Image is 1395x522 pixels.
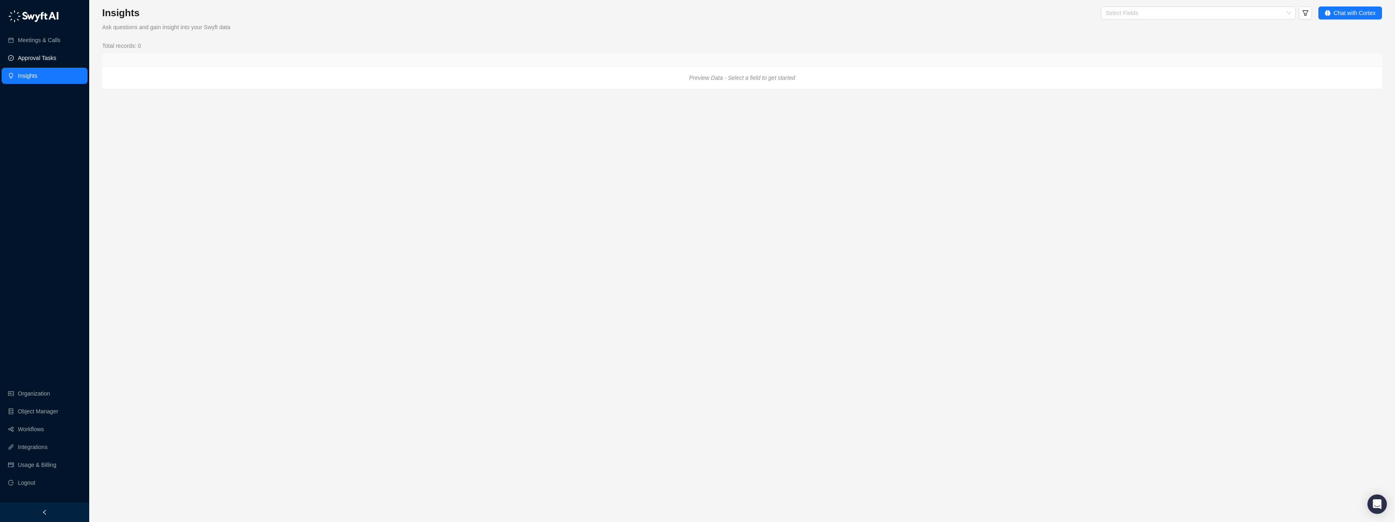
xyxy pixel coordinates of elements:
[1334,9,1376,17] span: Chat with Cortex
[18,403,58,419] a: Object Manager
[102,6,230,19] h3: Insights
[8,10,59,22] img: logo-05li4sbe.png
[18,50,56,66] a: Approval Tasks
[18,457,56,473] a: Usage & Billing
[102,24,230,30] span: Ask questions and gain insight into your Swyft data
[1367,494,1387,514] div: Open Intercom Messenger
[8,480,14,486] span: logout
[689,75,795,81] i: Preview Data - Select a field to get started
[18,385,50,402] a: Organization
[18,32,60,48] a: Meetings & Calls
[18,439,47,455] a: Integrations
[18,68,37,84] a: Insights
[18,475,35,491] span: Logout
[1302,10,1309,16] span: filter
[1318,6,1382,19] button: Chat with Cortex
[18,421,44,437] a: Workflows
[42,509,47,515] span: left
[102,41,141,50] span: Total records: 0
